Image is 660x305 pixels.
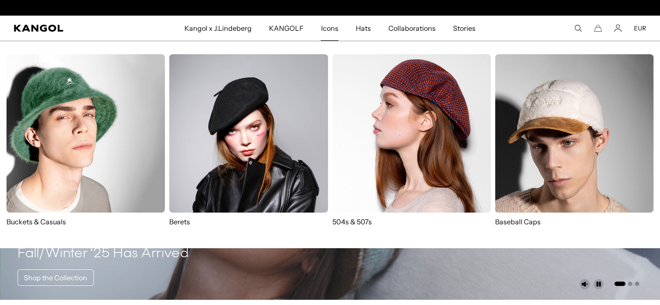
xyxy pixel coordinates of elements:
[321,16,338,41] span: Icons
[444,16,484,41] a: Stories
[628,282,632,286] button: Go to slide 2
[332,217,491,226] p: 504s & 507s
[332,54,491,226] a: 504s & 507s
[453,16,476,41] span: Stories
[176,16,261,41] a: Kangol x J.Lindeberg
[260,16,312,41] a: KANGOLF
[7,54,165,226] a: Buckets & Casuals
[17,245,189,262] h4: Fall/Winter ‘25 Has Arrived
[17,269,94,286] a: Shop the Collection
[356,16,371,41] span: Hats
[312,16,347,41] a: Icons
[614,282,625,286] button: Go to slide 1
[635,282,639,286] button: Go to slide 3
[241,4,420,11] div: 2 of 2
[7,217,165,226] p: Buckets & Casuals
[495,54,653,235] a: Baseball Caps
[14,25,121,32] a: Kangol
[269,16,303,41] span: KANGOLF
[574,24,582,32] summary: Search here
[169,217,328,226] p: Berets
[241,4,420,11] div: Announcement
[495,217,653,226] p: Baseball Caps
[634,24,646,32] button: EUR
[184,16,252,41] span: Kangol x J.Lindeberg
[241,4,420,11] slideshow-component: Announcement bar
[593,279,604,289] button: Pause
[594,24,602,32] button: Cart
[380,16,444,41] a: Collaborations
[347,16,380,41] a: Hats
[579,279,590,289] button: Unmute
[388,16,436,41] span: Collaborations
[614,24,622,32] a: Account
[169,54,328,226] a: Berets
[614,280,639,287] ul: Select a slide to show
